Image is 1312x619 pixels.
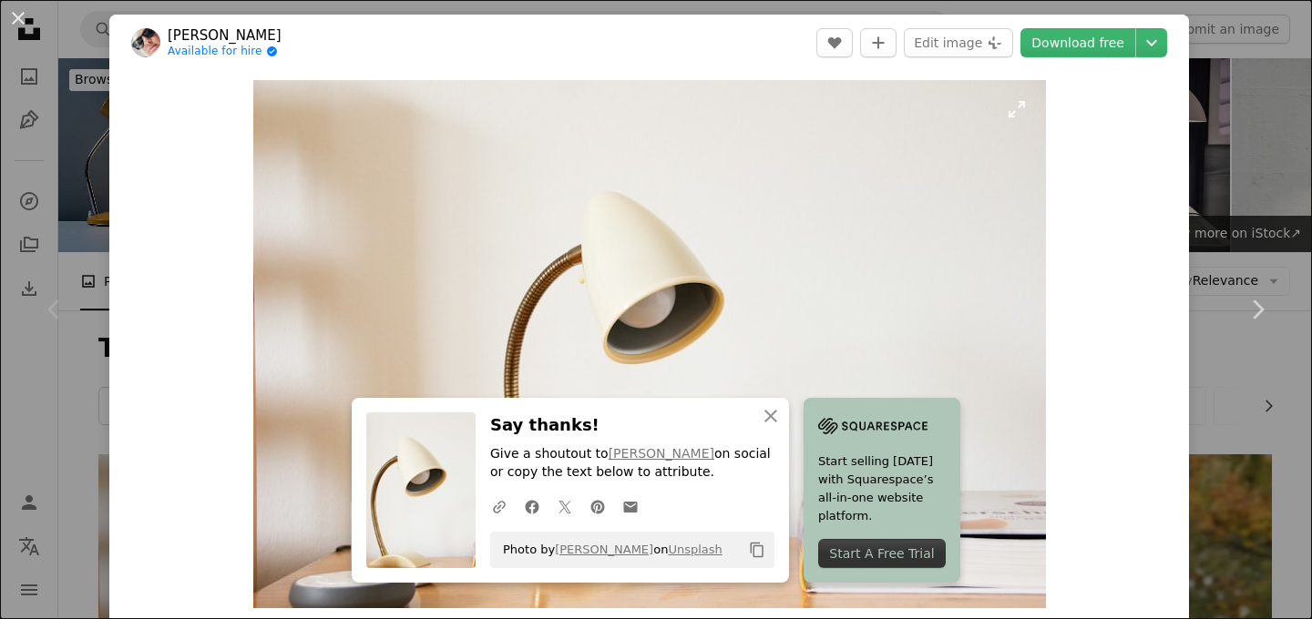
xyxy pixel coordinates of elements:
a: Share over email [614,488,647,524]
a: Start selling [DATE] with Squarespace’s all-in-one website platform.Start A Free Trial [804,398,960,583]
span: Start selling [DATE] with Squarespace’s all-in-one website platform. [818,452,946,525]
button: Edit image [904,28,1013,57]
a: Share on Twitter [548,488,581,524]
button: Zoom in on this image [253,80,1046,608]
button: Like [816,28,853,57]
span: Photo by on [494,535,723,564]
a: Share on Facebook [516,488,548,524]
p: Give a shoutout to on social or copy the text below to attribute. [490,446,774,482]
button: Add to Collection [860,28,897,57]
div: Start A Free Trial [818,539,946,568]
a: [PERSON_NAME] [555,543,653,556]
a: Available for hire [168,45,282,59]
a: [PERSON_NAME] [168,26,282,45]
button: Choose download size [1136,28,1167,57]
img: white table lamp [253,80,1046,608]
a: Download free [1020,28,1135,57]
a: Share on Pinterest [581,488,614,524]
a: Next [1203,222,1312,397]
h3: Say thanks! [490,412,774,439]
button: Copy to clipboard [742,534,773,565]
a: Unsplash [668,543,722,556]
a: [PERSON_NAME] [609,447,714,462]
img: Go to Brina Blum's profile [131,28,160,57]
img: file-1705255347840-230a6ab5bca9image [818,412,928,440]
